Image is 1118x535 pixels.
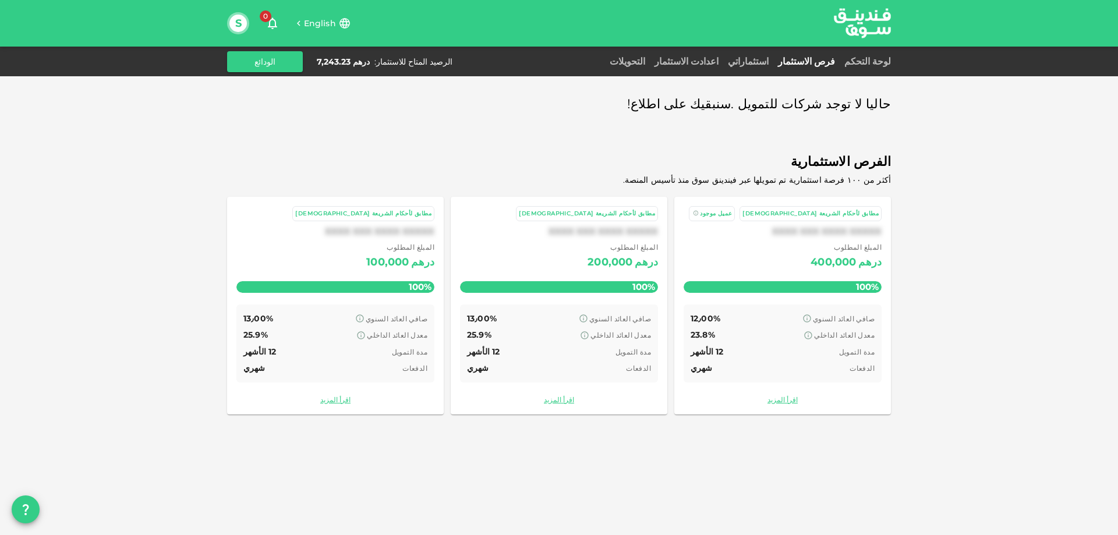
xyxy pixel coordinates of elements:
span: أكثر من ١٠٠ فرصة استثمارية تم تمويلها عبر فيندينق سوق منذ تأسيس المنصة. [623,175,891,185]
button: 0 [261,12,284,35]
a: مطابق لأحكام الشريعة [DEMOGRAPHIC_DATA]XXXX XXX XXXX XXXXX المبلغ المطلوب درهم100,000100% صافي ال... [227,197,444,414]
div: 400,000 [811,253,856,272]
span: 12 الأشهر [243,346,276,357]
span: شهري [691,363,713,373]
span: الدفعات [402,364,427,373]
span: الدفعات [850,364,875,373]
span: معدل العائد الداخلي [367,331,427,339]
span: 13٫00% [467,313,497,324]
span: صافي العائد السنوي [813,314,875,323]
a: اقرأ المزيد [460,394,658,405]
span: English [304,18,336,29]
span: 100% [629,278,658,295]
div: XXXX XXX XXXX XXXXX [236,226,434,237]
span: 13٫00% [243,313,273,324]
span: المبلغ المطلوب [366,242,434,253]
span: 25.9% [243,329,268,340]
a: اقرأ المزيد [236,394,434,405]
a: اعدادت الاستثمار [650,56,723,67]
img: logo [819,1,906,45]
span: 12٫00% [691,313,720,324]
span: مدة التمويل [615,348,651,356]
span: مدة التمويل [392,348,427,356]
div: XXXX XXX XXXX XXXXX [460,226,658,237]
span: 100% [853,278,882,295]
div: درهم [635,253,658,272]
span: المبلغ المطلوب [588,242,658,253]
div: الرصيد المتاح للاستثمار : [374,56,452,68]
span: معدل العائد الداخلي [814,331,875,339]
div: مطابق لأحكام الشريعة [DEMOGRAPHIC_DATA] [742,209,879,219]
a: مطابق لأحكام الشريعة [DEMOGRAPHIC_DATA] عميل موجودXXXX XXX XXXX XXXXX المبلغ المطلوب درهم400,0001... [674,197,891,414]
span: 12 الأشهر [691,346,723,357]
span: صافي العائد السنوي [589,314,651,323]
a: لوحة التحكم [840,56,891,67]
span: صافي العائد السنوي [366,314,427,323]
span: المبلغ المطلوب [811,242,882,253]
a: استثماراتي [723,56,773,67]
span: 0 [260,10,271,22]
div: مطابق لأحكام الشريعة [DEMOGRAPHIC_DATA] [295,209,431,219]
span: 25.9% [467,329,491,340]
div: XXXX XXX XXXX XXXXX [684,226,882,237]
span: 12 الأشهر [467,346,500,357]
span: الدفعات [626,364,651,373]
span: 23.8% [691,329,715,340]
span: عميل موجود [700,210,732,217]
button: الودائع [227,51,303,72]
div: درهم [858,253,882,272]
a: فرص الاستثمار [773,56,840,67]
div: مطابق لأحكام الشريعة [DEMOGRAPHIC_DATA] [519,209,655,219]
a: logo [834,1,891,45]
span: مدة التمويل [839,348,875,356]
div: 200,000 [588,253,632,272]
button: S [229,15,247,32]
span: الفرص الاستثمارية [227,151,891,173]
div: درهم [411,253,434,272]
span: شهري [243,363,266,373]
div: درهم 7,243.23 [317,56,370,68]
span: 100% [406,278,434,295]
button: question [12,495,40,523]
a: اقرأ المزيد [684,394,882,405]
a: التحويلات [605,56,650,67]
div: 100,000 [366,253,409,272]
span: شهري [467,363,489,373]
a: مطابق لأحكام الشريعة [DEMOGRAPHIC_DATA]XXXX XXX XXXX XXXXX المبلغ المطلوب درهم200,000100% صافي ال... [451,197,667,414]
span: حاليا لا توجد شركات للتمويل .سنبقيك على اطلاع! [627,93,891,116]
span: معدل العائد الداخلي [590,331,651,339]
